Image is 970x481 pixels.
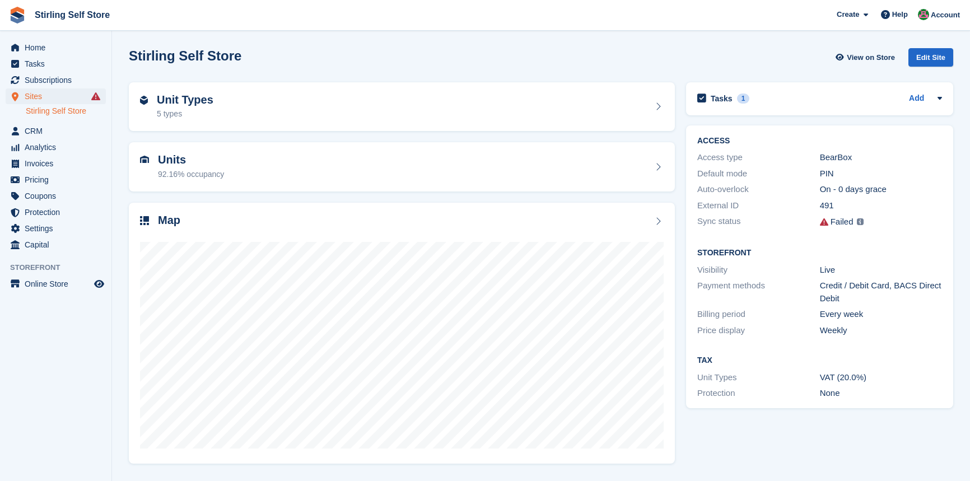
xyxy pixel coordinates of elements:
div: Auto-overlock [697,183,820,196]
a: Stirling Self Store [30,6,114,24]
span: Tasks [25,56,92,72]
a: menu [6,156,106,171]
div: External ID [697,199,820,212]
span: Invoices [25,156,92,171]
div: None [820,387,943,400]
div: Billing period [697,308,820,321]
a: menu [6,221,106,236]
img: unit-icn-7be61d7bf1b0ce9d3e12c5938cc71ed9869f7b940bace4675aadf7bd6d80202e.svg [140,156,149,164]
span: CRM [25,123,92,139]
span: Account [931,10,960,21]
a: menu [6,72,106,88]
span: Analytics [25,139,92,155]
h2: Units [158,153,224,166]
div: 1 [737,94,750,104]
a: menu [6,188,106,204]
div: BearBox [820,151,943,164]
img: stora-icon-8386f47178a22dfd0bd8f6a31ec36ba5ce8667c1dd55bd0f319d3a0aa187defe.svg [9,7,26,24]
a: menu [6,123,106,139]
div: 92.16% occupancy [158,169,224,180]
div: Sync status [697,215,820,229]
div: Access type [697,151,820,164]
a: Map [129,203,675,464]
a: menu [6,40,106,55]
a: menu [6,276,106,292]
div: Visibility [697,264,820,277]
div: Every week [820,308,943,321]
div: Failed [831,216,854,228]
span: Online Store [25,276,92,292]
a: Units 92.16% occupancy [129,142,675,192]
div: Default mode [697,167,820,180]
a: menu [6,204,106,220]
div: PIN [820,167,943,180]
span: Protection [25,204,92,220]
span: Home [25,40,92,55]
img: Lucy [918,9,929,20]
span: Pricing [25,172,92,188]
div: Price display [697,324,820,337]
h2: Unit Types [157,94,213,106]
a: Stirling Self Store [26,106,106,116]
div: Protection [697,387,820,400]
span: Help [892,9,908,20]
span: Subscriptions [25,72,92,88]
h2: Map [158,214,180,227]
span: Capital [25,237,92,253]
a: menu [6,56,106,72]
div: Credit / Debit Card, BACS Direct Debit [820,279,943,305]
a: menu [6,139,106,155]
i: Smart entry sync failures have occurred [91,92,100,101]
div: On - 0 days grace [820,183,943,196]
h2: Stirling Self Store [129,48,241,63]
a: menu [6,172,106,188]
a: Edit Site [908,48,953,71]
div: Unit Types [697,371,820,384]
span: Coupons [25,188,92,204]
span: Sites [25,88,92,104]
div: Weekly [820,324,943,337]
span: Create [837,9,859,20]
h2: ACCESS [697,137,942,146]
a: Preview store [92,277,106,291]
img: icon-info-grey-7440780725fd019a000dd9b08b2336e03edf1995a4989e88bcd33f0948082b44.svg [857,218,864,225]
h2: Tax [697,356,942,365]
img: map-icn-33ee37083ee616e46c38cad1a60f524a97daa1e2b2c8c0bc3eb3415660979fc1.svg [140,216,149,225]
div: 491 [820,199,943,212]
span: View on Store [847,52,895,63]
a: Add [909,92,924,105]
div: Payment methods [697,279,820,305]
img: unit-type-icn-2b2737a686de81e16bb02015468b77c625bbabd49415b5ef34ead5e3b44a266d.svg [140,96,148,105]
a: Unit Types 5 types [129,82,675,132]
a: menu [6,237,106,253]
h2: Storefront [697,249,942,258]
span: Settings [25,221,92,236]
span: Storefront [10,262,111,273]
div: VAT (20.0%) [820,371,943,384]
a: menu [6,88,106,104]
h2: Tasks [711,94,733,104]
a: View on Store [834,48,899,67]
div: 5 types [157,108,213,120]
div: Edit Site [908,48,953,67]
div: Live [820,264,943,277]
